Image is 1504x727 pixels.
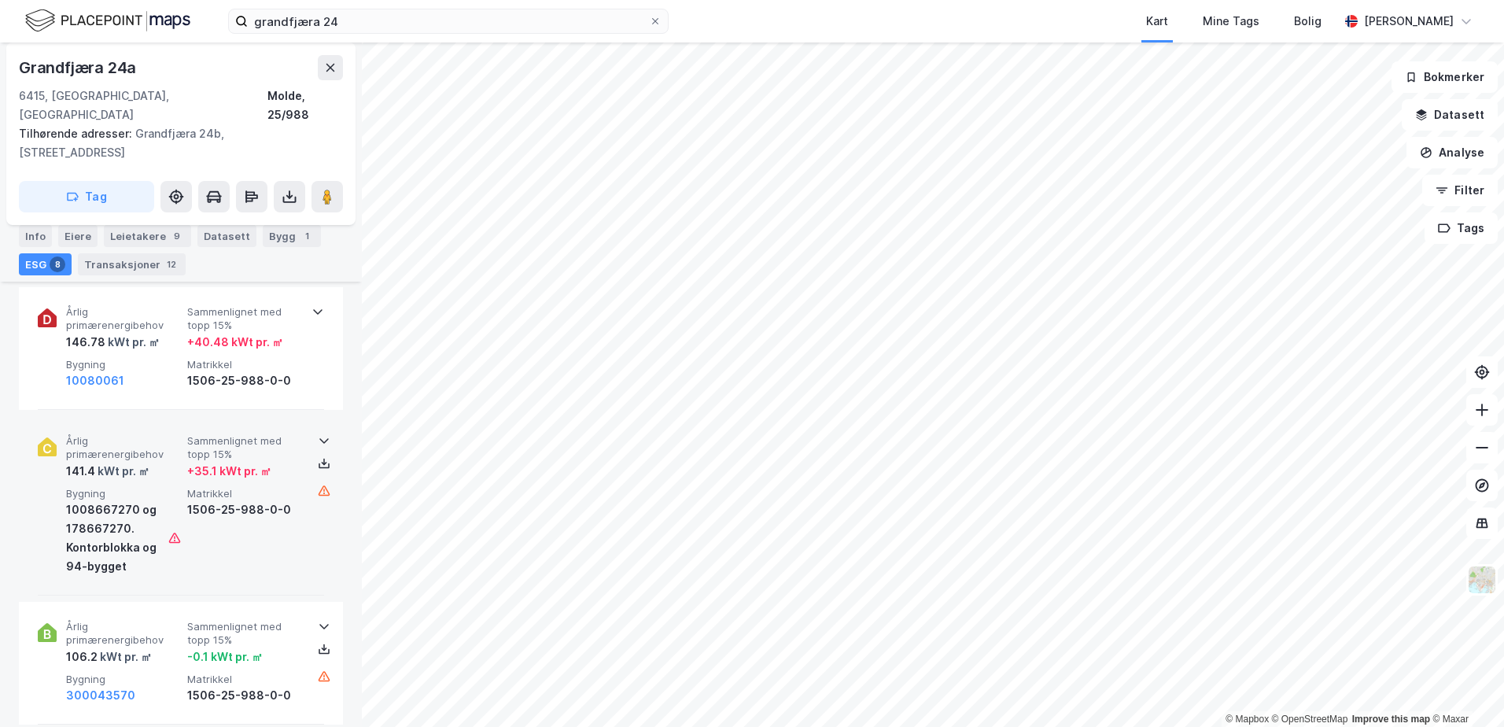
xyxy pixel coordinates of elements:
[19,225,52,247] div: Info
[169,228,185,244] div: 9
[1364,12,1454,31] div: [PERSON_NAME]
[187,620,302,648] span: Sammenlignet med topp 15%
[66,358,181,371] span: Bygning
[187,500,302,519] div: 1506-25-988-0-0
[66,305,181,333] span: Årlig primærenergibehov
[248,9,649,33] input: Søk på adresse, matrikkel, gårdeiere, leietakere eller personer
[95,462,149,481] div: kWt pr. ㎡
[66,686,135,705] button: 300043570
[1425,651,1504,727] div: Kontrollprogram for chat
[263,225,321,247] div: Bygg
[66,371,124,390] button: 10080061
[104,225,191,247] div: Leietakere
[1425,651,1504,727] iframe: Chat Widget
[1294,12,1322,31] div: Bolig
[66,434,181,462] span: Årlig primærenergibehov
[66,673,181,686] span: Bygning
[19,181,154,212] button: Tag
[1392,61,1498,93] button: Bokmerker
[98,648,152,666] div: kWt pr. ㎡
[164,256,179,272] div: 12
[187,487,302,500] span: Matrikkel
[58,225,98,247] div: Eiere
[66,462,149,481] div: 141.4
[1406,137,1498,168] button: Analyse
[50,256,65,272] div: 8
[1402,99,1498,131] button: Datasett
[19,127,135,140] span: Tilhørende adresser:
[78,253,186,275] div: Transaksjoner
[197,225,256,247] div: Datasett
[1467,565,1497,595] img: Z
[187,371,302,390] div: 1506-25-988-0-0
[187,358,302,371] span: Matrikkel
[1146,12,1168,31] div: Kart
[1272,714,1348,725] a: OpenStreetMap
[1352,714,1430,725] a: Improve this map
[299,228,315,244] div: 1
[187,648,263,666] div: -0.1 kWt pr. ㎡
[267,87,343,124] div: Molde, 25/988
[66,333,160,352] div: 146.78
[187,305,302,333] span: Sammenlignet med topp 15%
[19,253,72,275] div: ESG
[1425,212,1498,244] button: Tags
[1226,714,1269,725] a: Mapbox
[105,333,160,352] div: kWt pr. ㎡
[1203,12,1259,31] div: Mine Tags
[187,434,302,462] span: Sammenlignet med topp 15%
[187,462,271,481] div: + 35.1 kWt pr. ㎡
[66,500,167,576] div: 1008667270 og 178667270. Kontorblokka og 94-bygget
[187,686,302,705] div: 1506-25-988-0-0
[19,87,267,124] div: 6415, [GEOGRAPHIC_DATA], [GEOGRAPHIC_DATA]
[187,673,302,686] span: Matrikkel
[66,648,152,666] div: 106.2
[19,55,139,80] div: Grandfjæra 24a
[25,7,190,35] img: logo.f888ab2527a4732fd821a326f86c7f29.svg
[66,620,181,648] span: Årlig primærenergibehov
[19,124,330,162] div: Grandfjæra 24b, [STREET_ADDRESS]
[1422,175,1498,206] button: Filter
[187,333,283,352] div: + 40.48 kWt pr. ㎡
[66,487,181,500] span: Bygning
